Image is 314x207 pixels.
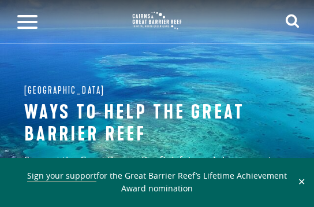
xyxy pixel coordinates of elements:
span: [GEOGRAPHIC_DATA] [24,83,104,99]
button: Close [295,177,308,187]
p: Support the Great Barrier Reef’s Lifetime Achievement Award nomination [24,153,290,190]
h1: Ways to help the great barrier reef [24,101,290,145]
span: for the Great Barrier Reef’s Lifetime Achievement Award nomination [27,170,287,194]
img: CGBR-TNQ_dual-logo.svg [128,8,186,34]
a: Sign your support [27,170,96,182]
